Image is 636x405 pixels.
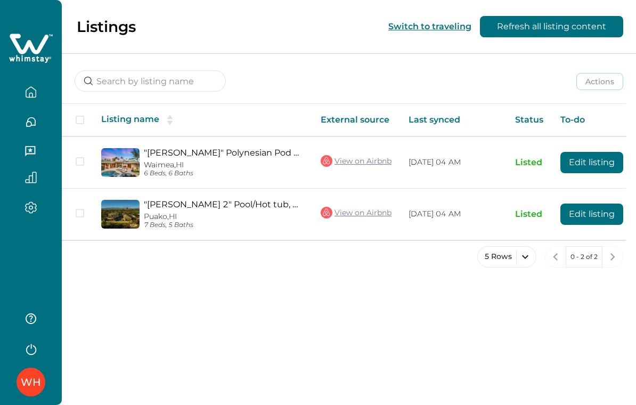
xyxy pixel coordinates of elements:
[144,212,304,221] p: Puako, HI
[312,104,400,136] th: External source
[144,148,304,158] a: "[PERSON_NAME]" Polynesian Pod Style with Pool/Hot tub
[101,148,140,177] img: propertyImage_"Hale Mele" Polynesian Pod Style with Pool/Hot tub
[480,16,623,37] button: Refresh all listing content
[576,73,623,90] button: Actions
[101,200,140,229] img: propertyImage_"Hale Mele 2" Pool/Hot tub, Golf Cart, E-bikes
[552,104,632,136] th: To-do
[321,206,392,220] a: View on Airbnb
[560,152,623,173] button: Edit listing
[477,246,536,268] button: 5 Rows
[515,209,543,220] p: Listed
[566,246,602,268] button: 0 - 2 of 2
[545,246,566,268] button: previous page
[159,115,181,125] button: sorting
[144,199,304,209] a: "[PERSON_NAME] 2" Pool/Hot tub, Golf Cart, E-bikes
[21,369,41,395] div: Whimstay Host
[144,169,304,177] p: 6 Beds, 6 Baths
[144,160,304,169] p: Waimea, HI
[602,246,623,268] button: next page
[400,104,507,136] th: Last synced
[77,18,136,36] p: Listings
[507,104,552,136] th: Status
[144,221,304,229] p: 7 Beds, 5 Baths
[409,157,498,168] p: [DATE] 04 AM
[560,204,623,225] button: Edit listing
[93,104,312,136] th: Listing name
[570,252,598,262] p: 0 - 2 of 2
[409,209,498,220] p: [DATE] 04 AM
[388,21,471,31] button: Switch to traveling
[515,157,543,168] p: Listed
[75,70,226,92] input: Search by listing name
[321,154,392,168] a: View on Airbnb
